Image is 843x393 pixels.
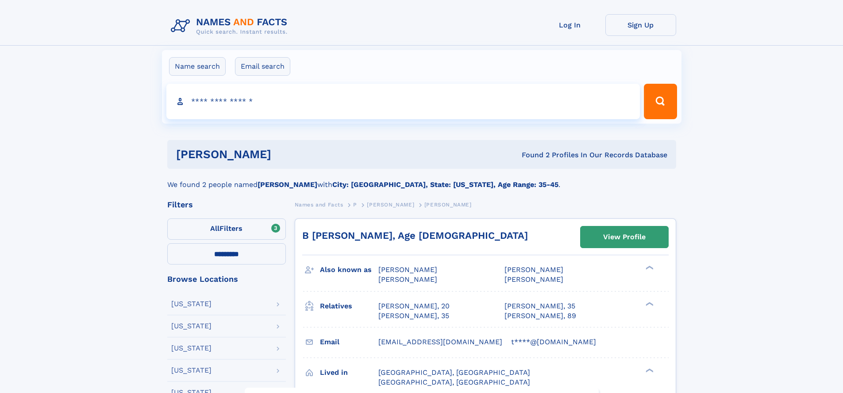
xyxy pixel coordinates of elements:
[643,265,654,271] div: ❯
[167,169,676,190] div: We found 2 people named with .
[171,300,212,307] div: [US_STATE]
[378,311,449,321] a: [PERSON_NAME], 35
[378,275,437,284] span: [PERSON_NAME]
[504,311,576,321] a: [PERSON_NAME], 89
[643,301,654,307] div: ❯
[171,323,212,330] div: [US_STATE]
[581,226,668,248] a: View Profile
[378,338,502,346] span: [EMAIL_ADDRESS][DOMAIN_NAME]
[353,202,357,208] span: P
[167,14,295,38] img: Logo Names and Facts
[367,199,414,210] a: [PERSON_NAME]
[320,335,378,350] h3: Email
[396,150,667,160] div: Found 2 Profiles In Our Records Database
[644,84,677,119] button: Search Button
[167,275,286,283] div: Browse Locations
[378,265,437,274] span: [PERSON_NAME]
[302,230,528,241] a: B [PERSON_NAME], Age [DEMOGRAPHIC_DATA]
[320,262,378,277] h3: Also known as
[295,199,343,210] a: Names and Facts
[643,367,654,373] div: ❯
[378,378,530,386] span: [GEOGRAPHIC_DATA], [GEOGRAPHIC_DATA]
[378,368,530,377] span: [GEOGRAPHIC_DATA], [GEOGRAPHIC_DATA]
[605,14,676,36] a: Sign Up
[167,218,286,240] label: Filters
[166,84,640,119] input: search input
[258,180,317,189] b: [PERSON_NAME]
[332,180,558,189] b: City: [GEOGRAPHIC_DATA], State: [US_STATE], Age Range: 35-45
[235,57,290,76] label: Email search
[424,202,472,208] span: [PERSON_NAME]
[603,227,646,247] div: View Profile
[353,199,357,210] a: P
[378,301,450,311] a: [PERSON_NAME], 20
[320,365,378,380] h3: Lived in
[176,149,396,160] h1: [PERSON_NAME]
[367,202,414,208] span: [PERSON_NAME]
[504,265,563,274] span: [PERSON_NAME]
[504,275,563,284] span: [PERSON_NAME]
[504,301,575,311] a: [PERSON_NAME], 35
[171,367,212,374] div: [US_STATE]
[167,201,286,209] div: Filters
[535,14,605,36] a: Log In
[210,224,219,233] span: All
[169,57,226,76] label: Name search
[320,299,378,314] h3: Relatives
[171,345,212,352] div: [US_STATE]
